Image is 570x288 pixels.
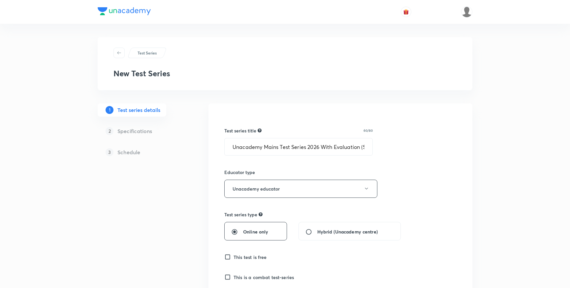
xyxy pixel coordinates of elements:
[234,274,294,281] h6: This is a combat test-series
[364,129,373,132] p: 60/80
[461,6,472,18] img: Ajit
[243,228,268,235] span: Online only
[113,69,170,78] h3: New Test Series
[138,50,157,56] p: Test Series
[224,127,256,134] h6: Test series title
[224,169,255,176] h6: Educator type
[224,211,257,218] h6: Test series type
[117,148,140,156] h5: Schedule
[106,106,113,114] p: 1
[98,7,151,17] a: Company Logo
[259,211,263,217] div: A hybrid test series can have a mix of online and offline tests. These test series will have rest...
[117,127,152,135] h5: Specifications
[401,7,411,17] button: avatar
[403,9,409,15] img: avatar
[106,127,113,135] p: 2
[106,148,113,156] p: 3
[258,127,262,133] div: A great title is short, clear and descriptive
[98,7,151,15] img: Company Logo
[317,228,378,235] span: Hybrid (Unacademy centre)
[224,180,377,198] button: Unacademy educator
[234,254,267,261] h6: This test is free
[117,106,160,114] h5: Test series details
[225,138,372,155] input: A great title is short, clear and descriptive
